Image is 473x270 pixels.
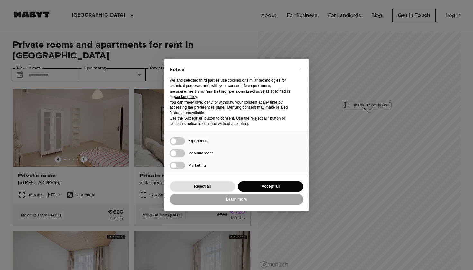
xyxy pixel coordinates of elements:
[295,64,305,74] button: Close this notice
[170,100,293,116] p: You can freely give, deny, or withdraw your consent at any time by accessing the preferences pane...
[170,181,235,192] button: Reject all
[188,163,206,167] span: Marketing
[175,94,197,99] a: cookie policy
[188,138,208,143] span: Experience
[170,116,293,127] p: Use the “Accept all” button to consent. Use the “Reject all” button or close this notice to conti...
[170,78,293,99] p: We and selected third parties use cookies or similar technologies for technical purposes and, wit...
[299,65,301,73] span: ×
[188,150,213,155] span: Measurement
[170,83,271,94] strong: experience, measurement and “marketing (personalized ads)”
[238,181,303,192] button: Accept all
[170,67,293,73] h2: Notice
[170,194,303,205] button: Learn more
